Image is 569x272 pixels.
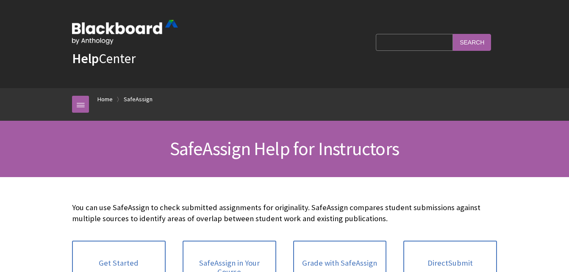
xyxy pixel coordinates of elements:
[97,94,113,105] a: Home
[124,94,153,105] a: SafeAssign
[170,137,399,160] span: SafeAssign Help for Instructors
[453,34,491,50] input: Search
[72,20,178,44] img: Blackboard by Anthology
[72,202,497,224] p: You can use SafeAssign to check submitted assignments for originality. SafeAssign compares studen...
[72,50,136,67] a: HelpCenter
[72,50,99,67] strong: Help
